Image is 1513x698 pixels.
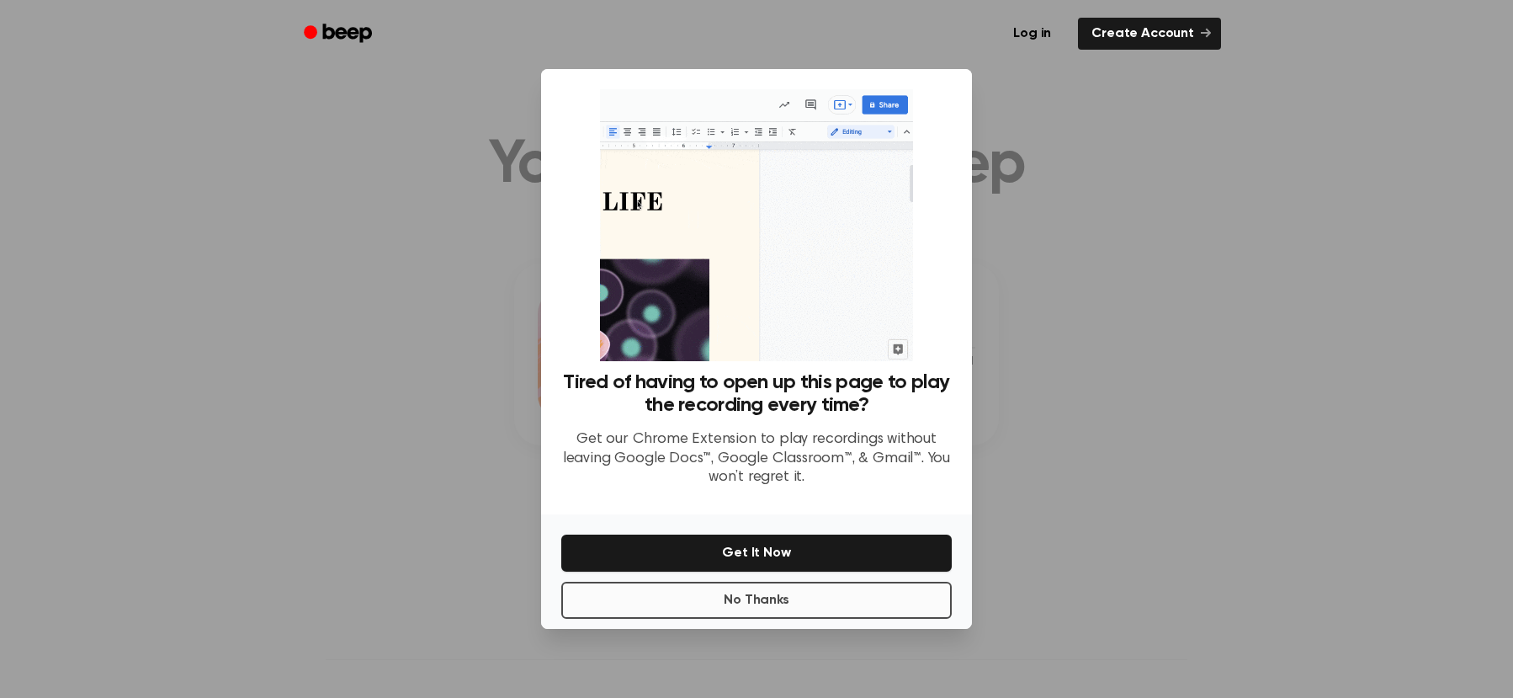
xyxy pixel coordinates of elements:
[600,89,912,361] img: Beep extension in action
[1078,18,1221,50] a: Create Account
[561,430,952,488] p: Get our Chrome Extension to play recordings without leaving Google Docs™, Google Classroom™, & Gm...
[561,371,952,417] h3: Tired of having to open up this page to play the recording every time?
[996,14,1068,53] a: Log in
[292,18,387,51] a: Beep
[561,582,952,619] button: No Thanks
[561,535,952,572] button: Get It Now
